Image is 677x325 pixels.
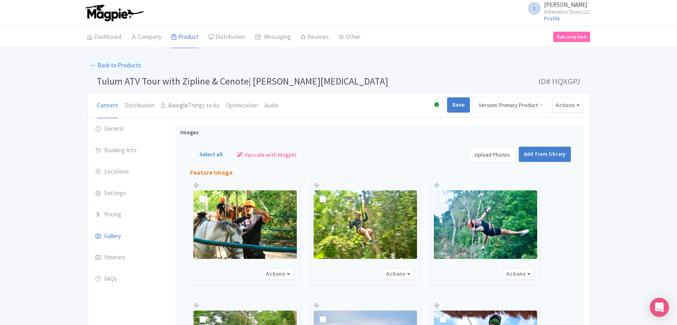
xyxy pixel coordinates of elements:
[264,93,278,119] a: Audio
[87,246,171,269] a: Itinerary
[125,93,155,119] a: Distribution
[544,15,560,22] a: Profile
[87,26,121,48] a: Dashboard
[87,225,171,248] a: Gallery
[433,99,441,111] div: Active
[528,2,541,15] span: I
[87,268,171,291] a: FAQs
[237,151,296,159] a: Upscale with MagpAI
[300,26,329,48] a: Reviews
[193,190,297,259] img: 1280x853px 0.25 MB
[190,169,233,176] h5: Feature Image
[503,268,534,280] button: Actions
[180,128,199,137] span: Images
[650,298,669,317] div: Open Intercom Messenger
[255,26,291,48] a: Messaging
[469,147,516,163] a: Upload Photos
[383,268,414,280] button: Actions
[553,32,590,42] a: Subscription
[87,161,171,183] a: Locations
[473,97,549,113] a: Version: Primary Product
[97,75,388,87] span: Tulum ATV Tour with Zipline & Cenote| [PERSON_NAME][MEDICAL_DATA]
[83,4,145,22] img: logo-ab69f6fb50320c5b225c76a69d11143b.png
[97,93,118,119] a: Content
[538,73,580,89] span: ID# HQXGPJ
[523,2,590,14] a: I [PERSON_NAME] Adrenalina Tours LLC
[168,101,188,110] strong: Google
[87,139,171,162] a: Booking Info
[338,26,361,48] a: Other
[552,98,583,113] button: Actions
[161,93,220,119] a: GoogleThings to do
[171,26,199,48] a: Product
[87,204,171,226] a: Pricing
[208,26,246,48] a: Distribution
[314,190,417,259] img: 1280x853px 0.27 MB
[87,182,171,205] a: Settings
[199,150,223,159] label: Select all
[544,9,590,14] small: Adrenalina Tours LLC
[519,147,571,162] a: Add from library
[434,190,537,259] img: 1280x853px 0.22 MB
[87,58,144,73] a: ← Back to Products
[87,118,171,140] a: General
[244,151,296,159] span: Upscale with MagpAI
[447,97,470,113] input: Save
[226,93,258,119] a: Optimization
[544,1,587,8] span: [PERSON_NAME]
[131,26,161,48] a: Company
[262,268,294,280] button: Actions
